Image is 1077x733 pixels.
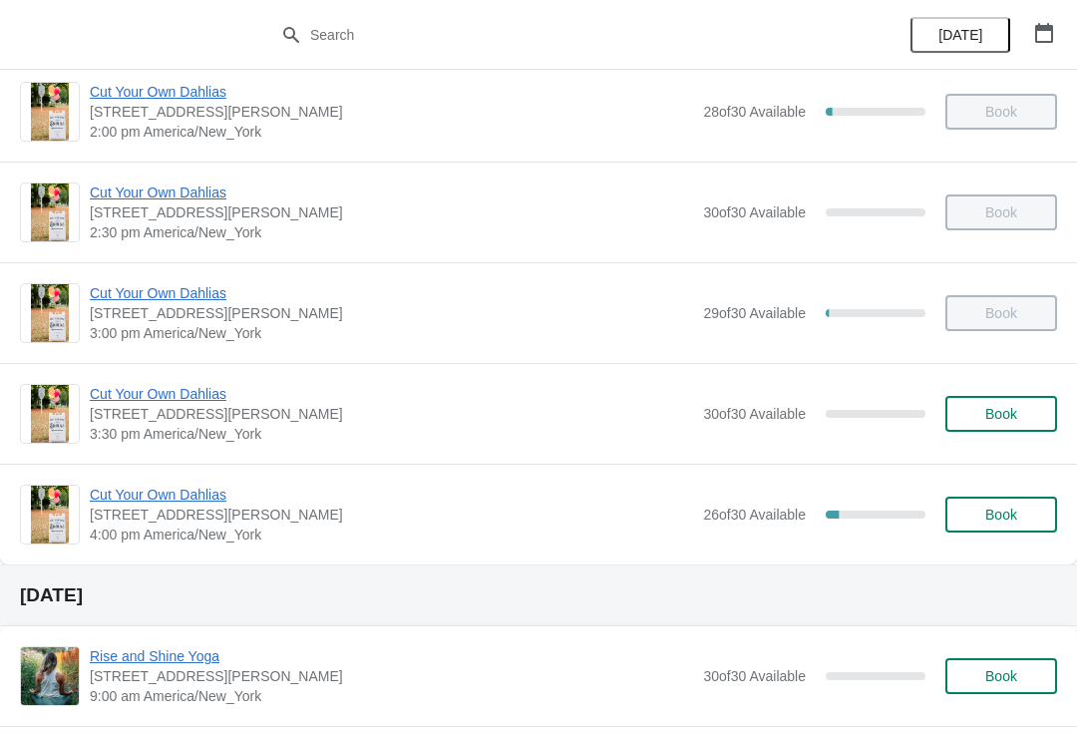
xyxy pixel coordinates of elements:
span: Cut Your Own Dahlias [90,183,693,202]
span: Book [985,668,1017,684]
img: Cut Your Own Dahlias | 4 Jacobs Lane, Norwell, MA, USA | 2:00 pm America/New_York [31,83,70,141]
span: 2:00 pm America/New_York [90,122,693,142]
span: 30 of 30 Available [703,668,806,684]
span: 9:00 am America/New_York [90,686,693,706]
span: [STREET_ADDRESS][PERSON_NAME] [90,303,693,323]
span: 30 of 30 Available [703,204,806,220]
span: [DATE] [938,27,982,43]
img: Cut Your Own Dahlias | 4 Jacobs Lane, Norwell, MA, USA | 2:30 pm America/New_York [31,183,70,241]
img: Cut Your Own Dahlias | 4 Jacobs Lane, Norwell, MA, USA | 3:30 pm America/New_York [31,385,70,443]
span: 3:00 pm America/New_York [90,323,693,343]
span: 4:00 pm America/New_York [90,525,693,545]
span: Cut Your Own Dahlias [90,82,693,102]
button: Book [945,497,1057,533]
img: Cut Your Own Dahlias | 4 Jacobs Lane, Norwell, MA, USA | 3:00 pm America/New_York [31,284,70,342]
span: [STREET_ADDRESS][PERSON_NAME] [90,102,693,122]
span: Rise and Shine Yoga [90,646,693,666]
span: 2:30 pm America/New_York [90,222,693,242]
span: [STREET_ADDRESS][PERSON_NAME] [90,404,693,424]
span: Cut Your Own Dahlias [90,384,693,404]
span: Cut Your Own Dahlias [90,283,693,303]
button: Book [945,658,1057,694]
span: 3:30 pm America/New_York [90,424,693,444]
span: 28 of 30 Available [703,104,806,120]
button: [DATE] [910,17,1010,53]
span: [STREET_ADDRESS][PERSON_NAME] [90,505,693,525]
span: 29 of 30 Available [703,305,806,321]
span: 30 of 30 Available [703,406,806,422]
h2: [DATE] [20,585,1057,605]
input: Search [309,17,808,53]
span: [STREET_ADDRESS][PERSON_NAME] [90,202,693,222]
span: Cut Your Own Dahlias [90,485,693,505]
span: [STREET_ADDRESS][PERSON_NAME] [90,666,693,686]
button: Book [945,396,1057,432]
span: Book [985,507,1017,523]
span: 26 of 30 Available [703,507,806,523]
img: Cut Your Own Dahlias | 4 Jacobs Lane, Norwell, MA, USA | 4:00 pm America/New_York [31,486,70,544]
img: Rise and Shine Yoga | 4 Jacobs Lane Norwell, MA 02061 | 9:00 am America/New_York [21,647,79,705]
span: Book [985,406,1017,422]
